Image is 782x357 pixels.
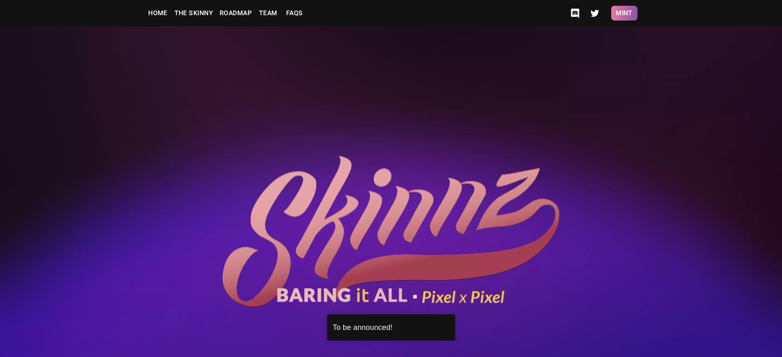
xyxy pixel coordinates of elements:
[145,5,171,21] a: Home
[171,5,217,21] a: The Skinny
[611,6,638,21] button: Mint
[333,322,449,333] div: To be announced!
[216,5,255,21] a: Roadmap
[255,5,281,21] a: Team
[281,5,307,21] a: FAQs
